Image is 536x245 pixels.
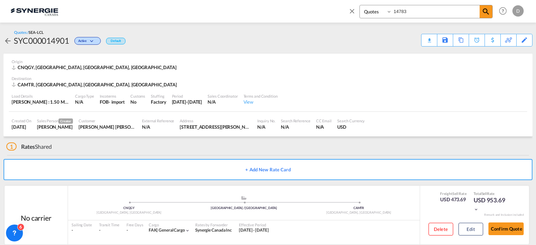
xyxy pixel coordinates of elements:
[437,34,453,46] div: Save As Template
[74,37,101,45] div: Change Status Here
[180,118,252,123] div: Address
[12,118,31,123] div: Created On
[75,99,94,105] div: N/A
[4,35,14,46] div: icon-arrow-left
[6,143,52,151] div: Shared
[12,76,524,81] div: Destination
[337,124,365,130] div: USD
[348,5,359,22] span: icon-close
[440,196,467,203] div: USD 473.69
[172,99,202,105] div: 30 Sep 2025
[100,99,109,105] div: FOB
[172,93,202,99] div: Period
[244,93,278,99] div: Terms and Condition
[79,124,136,130] div: Manish Singh Khati
[151,93,166,99] div: Stuffing
[458,223,483,235] button: Edit
[69,35,103,46] div: Change Status Here
[195,222,232,227] div: Rates by Forwarder
[257,124,275,130] div: N/A
[239,227,269,233] span: [DATE] - [DATE]
[12,99,69,105] div: [PERSON_NAME] : 1.50 MT | Volumetric Wt : 4.64 CBM | Chargeable Wt : 4.64 W/M
[425,34,433,41] div: Quote PDF is not available at this time
[37,124,73,130] div: Daniel Dico
[301,210,416,215] div: [GEOGRAPHIC_DATA], [GEOGRAPHIC_DATA]
[12,59,524,64] div: Origin
[244,99,278,105] div: View
[21,143,35,150] span: Rates
[127,222,143,227] div: Free Days
[79,118,136,123] div: Customer
[78,39,88,45] span: Active
[72,222,92,227] div: Sailing Date
[479,213,529,217] div: Remark and Inclusion included
[142,124,174,130] div: N/A
[29,30,43,35] span: SEA-LCL
[195,227,232,233] span: Synergie Canada Inc
[425,35,433,41] md-icon: icon-download
[151,99,166,105] div: Factory Stuffing
[474,207,479,212] md-icon: icon-chevron-down
[106,38,125,44] div: Default
[240,196,248,200] md-icon: assets/icons/custom/ship-fill.svg
[257,118,275,123] div: Inquiry No.
[239,227,269,233] div: 16 Sep 2025 - 30 Sep 2025
[149,222,190,227] div: Cargo
[12,93,69,99] div: Load Details
[149,227,185,233] div: general cargo
[488,222,524,235] button: Confirm Quote
[37,118,73,124] div: Sales Person
[482,191,487,196] span: Sell
[208,93,238,99] div: Sales Coordinator
[186,206,301,210] div: [GEOGRAPHIC_DATA] / [GEOGRAPHIC_DATA]
[512,5,524,17] div: D
[127,227,128,233] div: -
[130,93,145,99] div: Customs
[480,5,492,18] span: icon-magnify
[75,93,94,99] div: Cargo Type
[72,206,186,210] div: CNQGY
[497,5,509,17] span: Help
[14,35,69,46] div: SYC000014901
[497,5,512,18] div: Help
[12,64,178,71] div: CNQGY, Qingyuan, GD, Europe
[281,124,310,130] div: N/A
[14,30,44,35] div: Quotes /SEA-LCL
[99,227,119,233] div: -
[452,191,458,196] span: Sell
[99,222,119,227] div: Transit Time
[156,227,158,233] span: |
[316,124,332,130] div: N/A
[239,222,269,227] div: Effective Period
[482,7,490,16] md-icon: icon-magnify
[72,210,186,215] div: [GEOGRAPHIC_DATA], [GEOGRAPHIC_DATA]
[348,7,356,15] md-icon: icon-close
[440,191,467,196] div: Freight Rate
[301,206,416,210] div: CAMTR
[4,159,532,180] button: + Add New Rate Card
[12,81,179,88] div: CAMTR, Montreal, QC, Americas
[4,37,12,45] md-icon: icon-arrow-left
[337,118,365,123] div: Search Currency
[474,196,509,213] div: USD 953.69
[130,99,145,105] div: No
[185,228,190,233] md-icon: icon-chevron-down
[109,99,125,105] div: - import
[208,99,238,105] div: N/A
[12,124,31,130] div: 19 Sep 2025
[429,223,453,235] button: Delete
[18,65,177,70] span: CNQGY, [GEOGRAPHIC_DATA], [GEOGRAPHIC_DATA], [GEOGRAPHIC_DATA]
[21,213,51,223] div: No carrier
[149,227,159,233] span: FAK
[180,124,252,130] div: 431 Rue Locke Saint-Laurent, QC H4T 1X7
[88,39,97,43] md-icon: icon-chevron-down
[58,118,73,124] span: Creator
[392,5,480,18] input: Enter Quotation Number
[281,118,310,123] div: Search Reference
[100,93,125,99] div: Incoterms
[72,227,92,233] div: -
[11,3,58,19] img: 1f56c880d42311ef80fc7dca854c8e59.png
[474,191,509,196] div: Total Rate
